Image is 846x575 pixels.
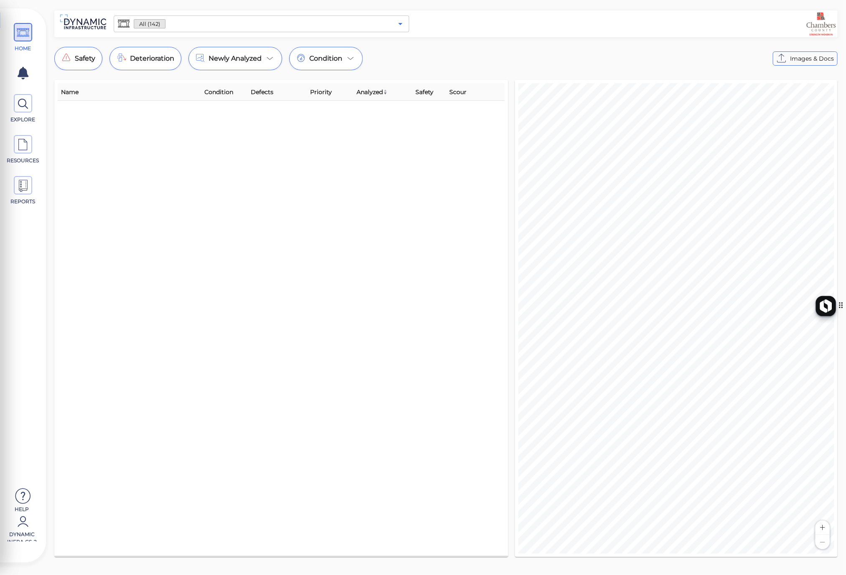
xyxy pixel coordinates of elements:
[4,23,42,52] a: HOME
[449,87,466,97] span: Scour
[5,198,41,205] span: REPORTS
[518,83,834,554] canvas: Map
[5,116,41,123] span: EXPLORE
[5,157,41,164] span: RESOURCES
[310,87,332,97] span: Priority
[209,54,262,64] span: Newly Analyzed
[815,521,830,535] button: Zoom in
[815,535,830,549] button: Zoom out
[61,87,79,97] span: Name
[5,45,41,52] span: HOME
[790,54,834,64] span: Images & Docs
[4,506,40,512] span: Help
[383,89,388,95] img: sort_z_to_a
[130,54,174,64] span: Deterioration
[204,87,233,97] span: Condition
[395,18,406,30] button: Open
[4,135,42,164] a: RESOURCES
[251,87,273,97] span: Defects
[357,87,388,97] span: Analyzed
[309,54,342,64] span: Condition
[4,176,42,205] a: REPORTS
[4,94,42,123] a: EXPLORE
[4,531,40,542] span: Dynamic Infra CS-2
[810,537,840,569] iframe: Chat
[415,87,433,97] span: Safety
[75,54,95,64] span: Safety
[134,20,165,28] span: All (142)
[773,51,838,66] button: Images & Docs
